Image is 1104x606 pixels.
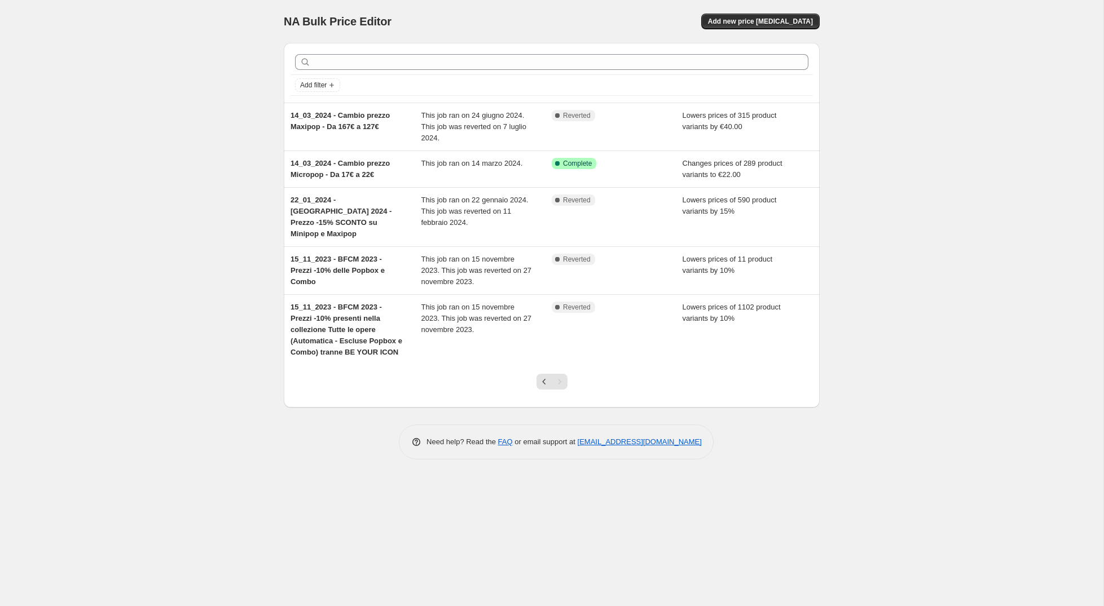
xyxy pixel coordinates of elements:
[683,196,777,215] span: Lowers prices of 590 product variants by 15%
[300,81,327,90] span: Add filter
[563,159,592,168] span: Complete
[426,437,498,446] span: Need help? Read the
[578,437,702,446] a: [EMAIL_ADDRESS][DOMAIN_NAME]
[683,159,782,179] span: Changes prices of 289 product variants to €22.00
[708,17,813,26] span: Add new price [MEDICAL_DATA]
[284,15,392,28] span: NA Bulk Price Editor
[513,437,578,446] span: or email support at
[421,255,532,286] span: This job ran on 15 novembre 2023. This job was reverted on 27 novembre 2023.
[421,111,526,142] span: This job ran on 24 giugno 2024. This job was reverted on 7 luglio 2024.
[701,14,820,29] button: Add new price [MEDICAL_DATA]
[421,303,532,334] span: This job ran on 15 novembre 2023. This job was reverted on 27 novembre 2023.
[291,196,392,238] span: 22_01_2024 - [GEOGRAPHIC_DATA] 2024 - Prezzo -15% SCONTO su Minipop e Maxipop
[291,255,385,286] span: 15_11_2023 - BFCM 2023 - Prezzi -10% delle Popbox e Combo
[683,111,777,131] span: Lowers prices of 315 product variants by €40.00
[291,303,402,356] span: 15_11_2023 - BFCM 2023 - Prezzi -10% presenti nella collezione Tutte le opere (Automatica - Esclu...
[536,374,552,390] button: Previous
[498,437,513,446] a: FAQ
[563,303,591,312] span: Reverted
[563,255,591,264] span: Reverted
[421,196,529,227] span: This job ran on 22 gennaio 2024. This job was reverted on 11 febbraio 2024.
[291,111,390,131] span: 14_03_2024 - Cambio prezzo Maxipop - Da 167€ a 127€
[563,196,591,205] span: Reverted
[291,159,390,179] span: 14_03_2024 - Cambio prezzo Micropop - Da 17€ a 22€
[683,303,781,322] span: Lowers prices of 1102 product variants by 10%
[563,111,591,120] span: Reverted
[536,374,568,390] nav: Pagination
[295,78,340,92] button: Add filter
[421,159,523,167] span: This job ran on 14 marzo 2024.
[683,255,773,275] span: Lowers prices of 11 product variants by 10%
